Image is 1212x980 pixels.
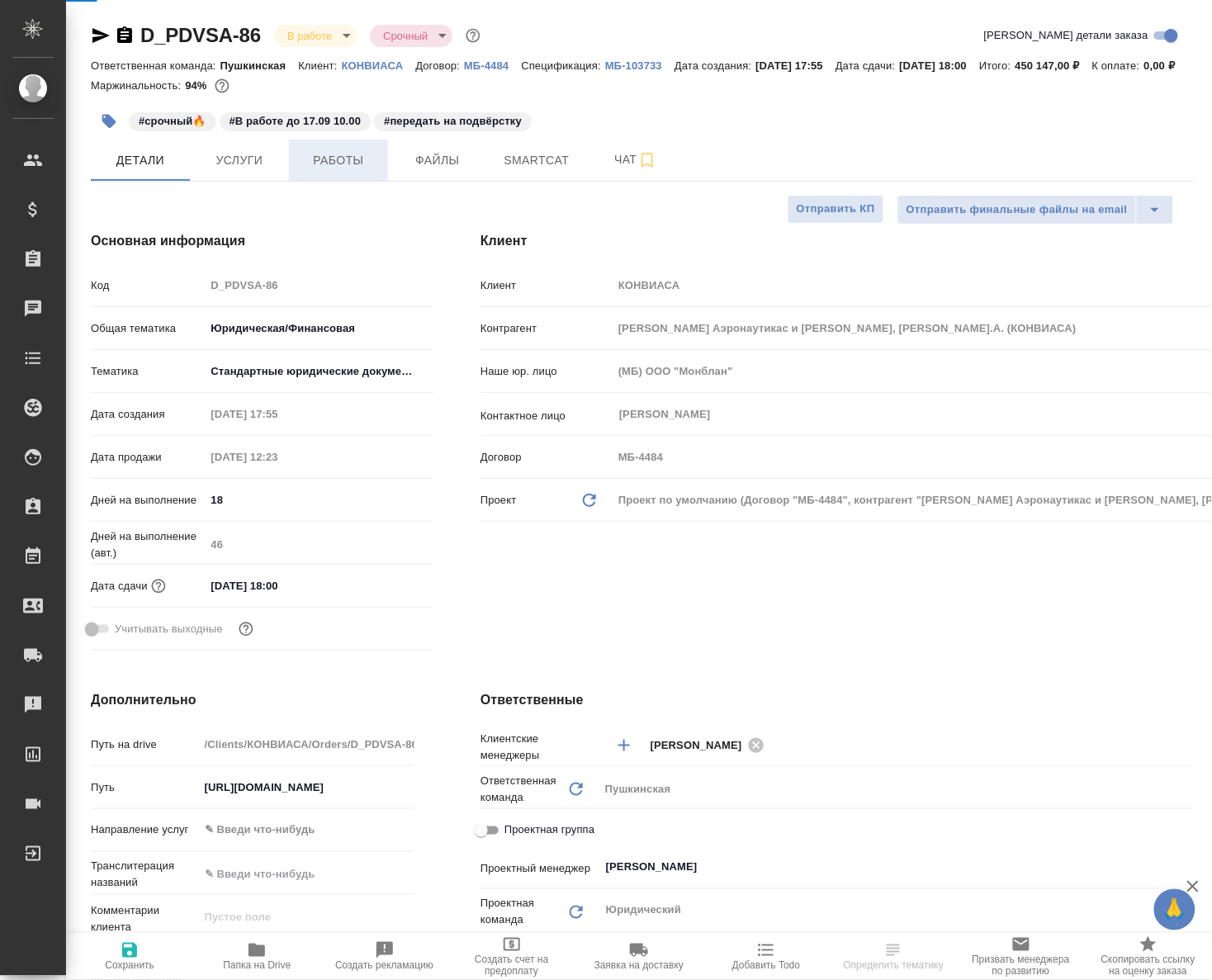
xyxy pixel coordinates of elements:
p: Дата продажи [91,449,205,466]
p: Дата сдачи: [836,59,899,72]
p: Клиентские менеджеры [481,731,599,764]
p: Тематика [91,363,205,380]
p: Ответственная команда: [91,59,220,72]
button: Призвать менеджера по развитию [958,934,1085,980]
a: КОНВИАСА [342,58,416,72]
div: В работе [370,25,452,47]
button: В работе [282,29,337,43]
span: Определить тематику [844,960,944,972]
p: Клиент [481,277,613,294]
p: Договор: [415,59,464,72]
span: срочный🔥 [127,113,218,127]
p: Пушкинская [220,59,299,72]
p: Спецификация: [522,59,605,72]
div: Юридическая/Финансовая [205,315,433,343]
button: Добавить тэг [91,103,127,140]
p: #передать на подвёрстку [384,113,522,130]
span: Заявка на доставку [594,960,684,972]
button: Определить тематику [830,934,957,980]
span: В заказе уже есть ответственный ПМ или ПМ группа [481,933,666,962]
p: Транслитерация названий [91,859,199,892]
input: Пустое поле [199,732,414,756]
button: Open [1185,744,1188,747]
button: Распределить на ПМ-команду [481,933,666,962]
input: Пустое поле [205,273,433,297]
button: 21263.92 RUB; [211,75,233,97]
p: Дата создания: [675,59,755,72]
span: Отправить финальные файлы на email [907,201,1128,220]
input: ✎ Введи что-нибудь [205,574,349,598]
p: Дата сдачи [91,578,148,594]
button: Если добавить услуги и заполнить их объемом, то дата рассчитается автоматически [148,575,169,597]
p: Итого: [979,59,1015,72]
button: Скопировать ссылку [115,26,135,45]
h4: Ответственные [481,690,1194,710]
a: МБ-103733 [605,58,675,72]
p: Путь [91,779,199,796]
div: ✎ Введи что-нибудь [205,822,395,839]
span: Файлы [398,150,477,171]
h4: Клиент [481,231,1194,251]
p: Клиент: [298,59,341,72]
span: 🙏 [1161,892,1189,927]
p: Маржинальность: [91,79,185,92]
button: Доп статусы указывают на важность/срочность заказа [462,25,484,46]
span: Создать счет на предоплату [458,954,566,978]
div: Пушкинская [599,775,1194,803]
input: ✎ Введи что-нибудь [199,863,414,887]
span: [PERSON_NAME] детали заказа [984,27,1148,44]
p: [DATE] 17:55 [756,59,836,72]
p: Проект [481,492,517,509]
span: передать на подвёрстку [372,113,533,127]
svg: Подписаться [637,150,657,170]
div: ✎ Введи что-нибудь [199,817,414,845]
button: 🙏 [1154,889,1195,930]
span: Чат [596,149,675,170]
p: Комментарии клиента [91,903,199,936]
button: Добавить Todo [703,934,830,980]
p: Контактное лицо [481,408,613,424]
p: Дата создания [91,406,205,423]
span: Добавить Todo [732,960,800,972]
span: Призвать менеджера по развитию [968,954,1075,978]
p: 0,00 ₽ [1144,59,1188,72]
input: Пустое поле [205,445,349,469]
p: КОНВИАСА [342,59,416,72]
input: Пустое поле [205,533,433,556]
span: Папка на Drive [223,960,291,972]
input: ✎ Введи что-нибудь [205,488,433,512]
button: Отправить финальные файлы на email [897,195,1137,225]
p: Код [91,277,205,294]
span: Сохранить [105,960,154,972]
button: Выбери, если сб и вс нужно считать рабочими днями для выполнения заказа. [235,618,257,640]
span: Работы [299,150,378,171]
button: Папка на Drive [193,934,320,980]
span: [PERSON_NAME] [651,737,752,754]
input: ✎ Введи что-нибудь [199,775,414,799]
span: Создать рекламацию [335,960,433,972]
h4: Дополнительно [91,690,414,710]
button: Отправить КП [788,195,884,224]
button: Создать рекламацию [320,934,447,980]
p: Наше юр. лицо [481,363,613,380]
span: Проектная группа [504,822,594,839]
button: Создать счет на предоплату [448,934,575,980]
p: #В работе до 17.09 10.00 [230,113,362,130]
p: Договор [481,449,613,466]
span: Услуги [200,150,279,171]
p: Направление услуг [91,822,199,839]
div: [PERSON_NAME] [651,735,769,755]
p: 94% [185,79,211,92]
p: Общая тематика [91,320,205,337]
p: Путь на drive [91,736,199,753]
span: Скопировать ссылку на оценку заказа [1095,954,1202,978]
a: МБ-4484 [464,58,521,72]
span: Учитывать выходные [115,621,223,637]
div: Стандартные юридические документы, договоры, уставы [205,357,433,386]
p: МБ-4484 [464,59,521,72]
span: В работе до 17.09 10.00 [218,113,373,127]
p: Дней на выполнение (авт.) [91,528,205,561]
button: Сохранить [66,934,193,980]
button: Заявка на доставку [575,934,703,980]
span: Отправить КП [797,200,875,219]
